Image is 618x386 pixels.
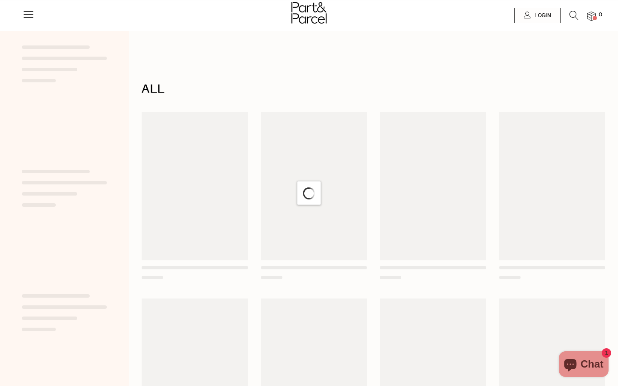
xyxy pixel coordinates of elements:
[597,11,604,19] span: 0
[514,8,561,23] a: Login
[291,2,327,24] img: Part&Parcel
[587,12,596,21] a: 0
[532,12,551,19] span: Login
[142,79,605,99] h1: ALL
[556,351,611,379] inbox-online-store-chat: Shopify online store chat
